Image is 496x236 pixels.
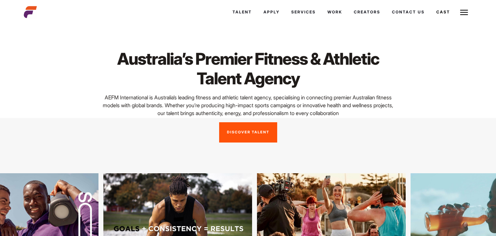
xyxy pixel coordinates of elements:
a: Contact Us [386,3,430,21]
img: cropped-aefm-brand-fav-22-square.png [24,6,37,19]
a: Discover Talent [219,122,277,143]
a: Talent [227,3,258,21]
a: Creators [348,3,386,21]
img: Burger icon [460,8,468,16]
p: AEFM International is Australia’s leading fitness and athletic talent agency, specialising in con... [100,93,396,117]
a: Cast [430,3,456,21]
h1: Australia’s Premier Fitness & Athletic Talent Agency [100,49,396,88]
a: Services [285,3,322,21]
a: Apply [258,3,285,21]
a: Work [322,3,348,21]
